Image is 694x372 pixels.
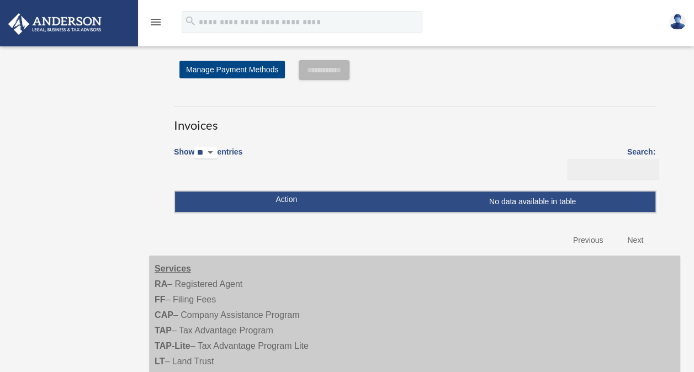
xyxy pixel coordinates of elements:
a: Next [619,229,651,252]
strong: Services [155,264,191,273]
strong: LT [155,357,165,366]
select: Showentries [194,147,217,160]
a: menu [149,19,162,29]
img: User Pic [669,14,686,30]
strong: FF [155,295,166,304]
td: No data available in table [175,192,655,212]
strong: TAP [155,326,172,335]
i: search [184,15,197,27]
h3: Invoices [174,107,655,134]
img: Anderson Advisors Platinum Portal [5,13,105,35]
a: Manage Payment Methods [179,61,285,78]
i: menu [149,15,162,29]
strong: CAP [155,310,173,320]
label: Show entries [174,145,242,171]
strong: TAP-Lite [155,341,190,350]
input: Search: [567,159,659,180]
a: Previous [565,229,611,252]
label: Search: [563,145,655,179]
strong: RA [155,279,167,289]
